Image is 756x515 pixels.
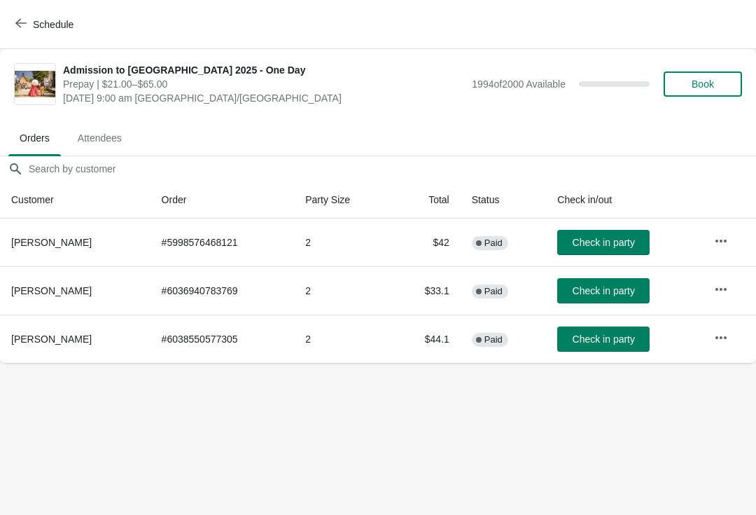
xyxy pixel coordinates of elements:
[392,315,461,363] td: $44.1
[573,237,635,248] span: Check in party
[557,278,650,303] button: Check in party
[294,219,392,266] td: 2
[484,334,503,345] span: Paid
[11,285,92,296] span: [PERSON_NAME]
[472,78,566,90] span: 1994 of 2000 Available
[461,181,547,219] th: Status
[150,219,295,266] td: # 5998576468121
[546,181,703,219] th: Check in/out
[11,334,92,345] span: [PERSON_NAME]
[8,125,61,151] span: Orders
[63,63,465,77] span: Admission to [GEOGRAPHIC_DATA] 2025 - One Day
[28,156,756,181] input: Search by customer
[484,238,503,249] span: Paid
[7,12,85,37] button: Schedule
[63,91,465,105] span: [DATE] 9:00 am [GEOGRAPHIC_DATA]/[GEOGRAPHIC_DATA]
[392,181,461,219] th: Total
[573,285,635,296] span: Check in party
[294,181,392,219] th: Party Size
[692,78,714,90] span: Book
[11,237,92,248] span: [PERSON_NAME]
[150,315,295,363] td: # 6038550577305
[15,71,55,98] img: Admission to Barkerville 2025 - One Day
[63,77,465,91] span: Prepay | $21.00–$65.00
[557,327,650,352] button: Check in party
[150,181,295,219] th: Order
[33,19,73,30] span: Schedule
[150,266,295,315] td: # 6036940783769
[484,286,503,297] span: Paid
[557,230,650,255] button: Check in party
[573,334,635,345] span: Check in party
[294,266,392,315] td: 2
[392,266,461,315] td: $33.1
[664,71,742,97] button: Book
[392,219,461,266] td: $42
[66,125,133,151] span: Attendees
[294,315,392,363] td: 2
